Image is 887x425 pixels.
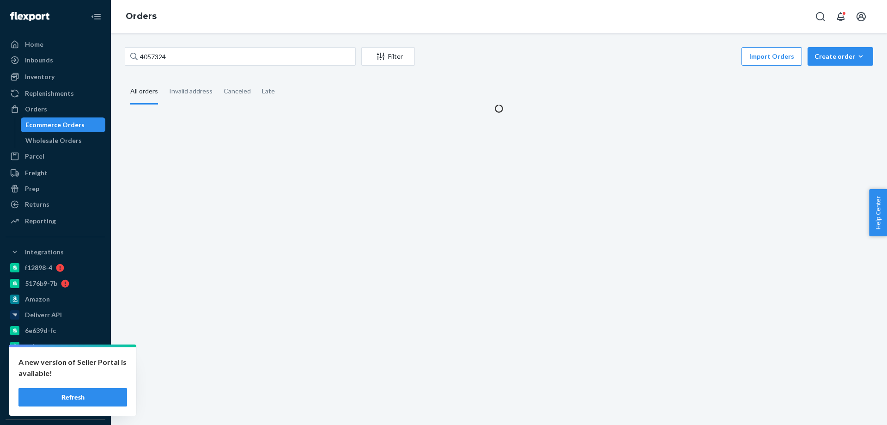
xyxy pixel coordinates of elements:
[21,117,106,132] a: Ecommerce Orders
[852,7,870,26] button: Open account menu
[6,405,105,416] a: Add Integration
[25,105,47,114] div: Orders
[361,47,415,66] button: Filter
[130,79,158,105] div: All orders
[869,189,887,236] button: Help Center
[25,326,56,335] div: 6e639d-fc
[118,3,164,30] ol: breadcrumbs
[814,52,866,61] div: Create order
[6,370,105,385] a: a76299-82
[741,47,802,66] button: Import Orders
[25,136,82,145] div: Wholesale Orders
[6,53,105,68] a: Inbounds
[25,152,44,161] div: Parcel
[18,388,127,407] button: Refresh
[6,292,105,307] a: Amazon
[18,357,127,379] p: A new version of Seller Portal is available!
[6,245,105,259] button: Integrations
[6,308,105,322] a: Deliverr API
[87,7,105,26] button: Close Navigation
[25,184,39,193] div: Prep
[25,55,53,65] div: Inbounds
[25,72,55,81] div: Inventory
[25,168,48,178] div: Freight
[6,69,105,84] a: Inventory
[25,200,49,209] div: Returns
[6,166,105,180] a: Freight
[6,323,105,338] a: 6e639d-fc
[6,386,105,401] a: [PERSON_NAME]
[6,339,105,354] a: pulsetto
[25,120,85,129] div: Ecommerce Orders
[362,52,414,61] div: Filter
[125,47,356,66] input: Search orders
[25,279,57,288] div: 5176b9-7b
[6,102,105,117] a: Orders
[6,260,105,275] a: f12898-4
[6,355,105,370] a: gnzsuz-v5
[262,79,275,103] div: Late
[25,216,56,226] div: Reporting
[21,133,106,148] a: Wholesale Orders
[811,7,830,26] button: Open Search Box
[126,11,157,21] a: Orders
[25,310,62,320] div: Deliverr API
[6,149,105,164] a: Parcel
[25,295,50,304] div: Amazon
[808,47,873,66] button: Create order
[10,12,49,21] img: Flexport logo
[6,197,105,212] a: Returns
[169,79,213,103] div: Invalid address
[25,89,74,98] div: Replenishments
[25,40,43,49] div: Home
[6,214,105,228] a: Reporting
[224,79,251,103] div: Canceled
[6,276,105,291] a: 5176b9-7b
[6,86,105,101] a: Replenishments
[25,247,64,257] div: Integrations
[832,7,850,26] button: Open notifications
[25,263,52,272] div: f12898-4
[25,342,52,351] div: pulsetto
[6,181,105,196] a: Prep
[6,37,105,52] a: Home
